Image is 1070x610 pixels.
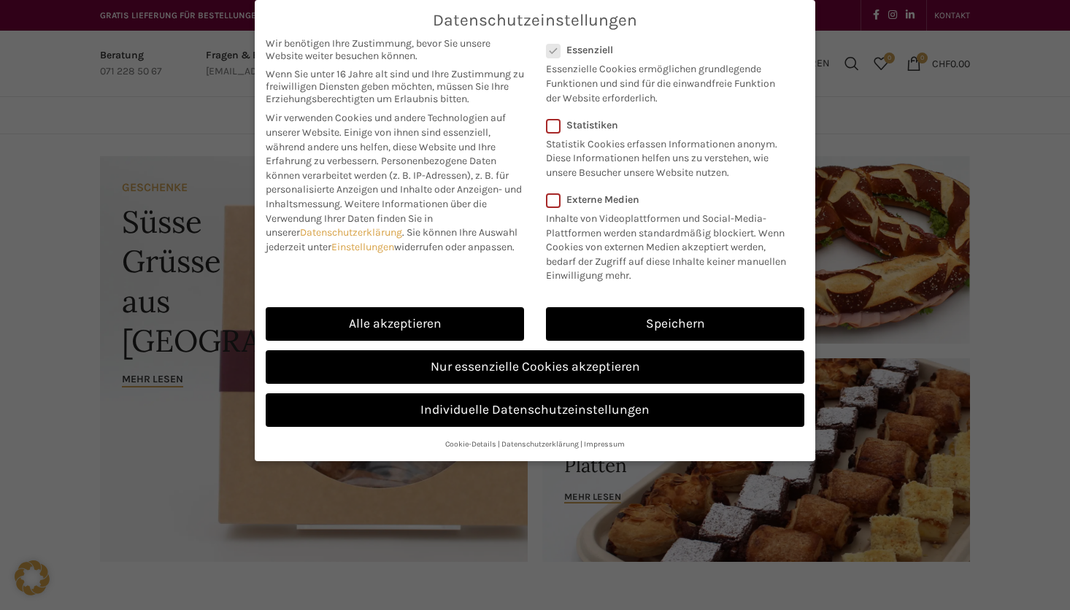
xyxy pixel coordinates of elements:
span: Wir verwenden Cookies und andere Technologien auf unserer Website. Einige von ihnen sind essenzie... [266,112,506,167]
a: Speichern [546,307,804,341]
span: Wenn Sie unter 16 Jahre alt sind und Ihre Zustimmung zu freiwilligen Diensten geben möchten, müss... [266,68,524,105]
a: Einstellungen [331,241,394,253]
a: Nur essenzielle Cookies akzeptieren [266,350,804,384]
label: Statistiken [546,119,785,131]
p: Inhalte von Videoplattformen und Social-Media-Plattformen werden standardmäßig blockiert. Wenn Co... [546,206,795,283]
span: Sie können Ihre Auswahl jederzeit unter widerrufen oder anpassen. [266,226,517,253]
label: Externe Medien [546,193,795,206]
a: Individuelle Datenschutzeinstellungen [266,393,804,427]
a: Cookie-Details [445,439,496,449]
span: Personenbezogene Daten können verarbeitet werden (z. B. IP-Adressen), z. B. für personalisierte A... [266,155,522,210]
span: Datenschutzeinstellungen [433,11,637,30]
span: Wir benötigen Ihre Zustimmung, bevor Sie unsere Website weiter besuchen können. [266,37,524,62]
span: Weitere Informationen über die Verwendung Ihrer Daten finden Sie in unserer . [266,198,487,239]
a: Datenschutzerklärung [501,439,579,449]
p: Statistik Cookies erfassen Informationen anonym. Diese Informationen helfen uns zu verstehen, wie... [546,131,785,180]
a: Datenschutzerklärung [300,226,402,239]
a: Alle akzeptieren [266,307,524,341]
p: Essenzielle Cookies ermöglichen grundlegende Funktionen und sind für die einwandfreie Funktion de... [546,56,785,105]
label: Essenziell [546,44,785,56]
a: Impressum [584,439,625,449]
